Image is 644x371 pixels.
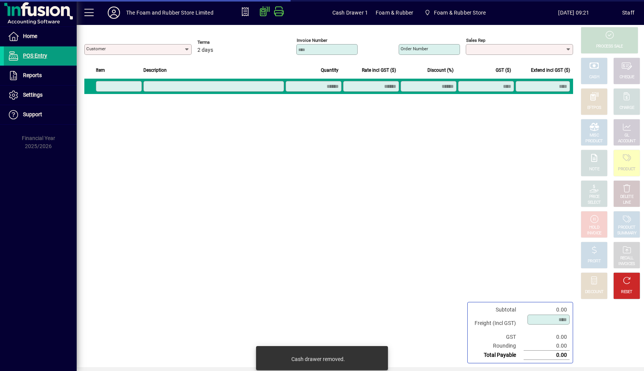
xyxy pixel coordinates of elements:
div: NOTE [589,167,599,172]
div: PRICE [589,194,600,200]
td: Freight (Incl GST) [471,314,524,333]
a: Home [4,27,77,46]
td: 0.00 [524,351,570,360]
span: Foam & Rubber Store [434,7,486,19]
span: Foam & Rubber Store [421,6,489,20]
div: PRODUCT [585,139,603,144]
span: Settings [23,92,43,98]
div: The Foam and Rubber Store Limited [126,7,214,19]
td: GST [471,333,524,341]
a: Support [4,105,77,124]
div: DELETE [620,194,633,200]
button: Profile [102,6,126,20]
div: HOLD [589,225,599,231]
span: Rate incl GST ($) [362,66,396,74]
mat-label: Customer [86,46,106,51]
span: Discount (%) [427,66,453,74]
div: RESET [621,289,632,295]
div: SELECT [588,200,601,206]
div: Staff [622,7,634,19]
td: 0.00 [524,305,570,314]
span: POS Entry [23,53,47,59]
span: Foam & Rubber [376,7,413,19]
div: PRODUCT [618,225,635,231]
span: Extend incl GST ($) [531,66,570,74]
span: Description [143,66,167,74]
div: INVOICE [587,231,601,236]
td: Subtotal [471,305,524,314]
div: ACCOUNT [618,139,636,144]
span: [DATE] 09:21 [526,7,622,19]
a: Settings [4,86,77,105]
div: PRODUCT [618,167,635,172]
div: EFTPOS [587,105,601,111]
span: GST ($) [496,66,511,74]
mat-label: Order number [401,46,428,51]
span: Cash Drawer 1 [332,7,368,19]
div: CHARGE [619,105,634,111]
div: INVOICES [618,261,635,267]
span: Reports [23,72,42,78]
div: DISCOUNT [585,289,603,295]
td: Rounding [471,341,524,351]
div: SUMMARY [617,231,636,236]
div: Cash drawer removed. [291,355,345,363]
div: RECALL [620,256,634,261]
td: 0.00 [524,333,570,341]
div: CASH [589,74,599,80]
div: LINE [623,200,631,206]
div: PROCESS SALE [596,44,623,49]
span: Quantity [321,66,338,74]
a: Reports [4,66,77,85]
td: 0.00 [524,341,570,351]
div: PROFIT [588,259,601,264]
mat-label: Invoice number [297,38,327,43]
span: Home [23,33,37,39]
div: CHEQUE [619,74,634,80]
span: Terms [197,40,243,45]
span: 2 days [197,47,213,53]
div: GL [624,133,629,139]
div: MISC [590,133,599,139]
td: Total Payable [471,351,524,360]
span: Support [23,111,42,117]
mat-label: Sales rep [466,38,485,43]
span: Item [96,66,105,74]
